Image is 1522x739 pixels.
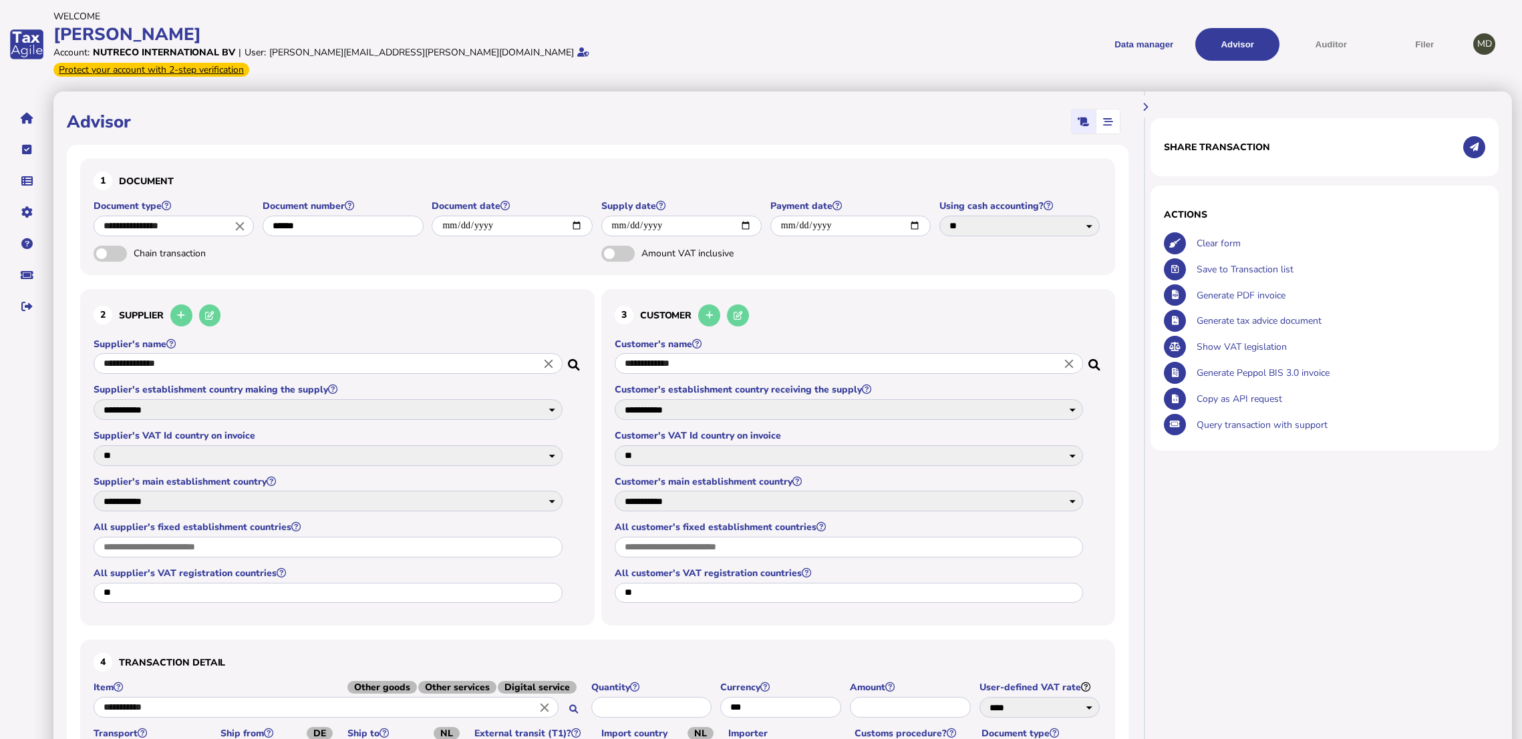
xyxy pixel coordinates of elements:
[13,230,41,258] button: Help pages
[1164,258,1186,280] button: Save transaction
[1193,230,1485,256] div: Clear form
[1193,386,1485,412] div: Copy as API request
[93,46,235,59] div: Nutreco International BV
[239,46,241,59] div: |
[1193,412,1485,438] div: Query transaction with support
[1062,356,1076,371] i: Close
[615,429,1086,442] label: Customer's VAT Id country on invoice
[94,200,256,212] label: Document type
[1164,284,1186,306] button: Generate pdf
[568,355,581,366] i: Search for a dummy seller
[591,681,714,694] label: Quantity
[347,681,417,694] span: Other goods
[13,292,41,320] button: Sign out
[94,383,565,396] label: Supplier's establishment country making the supply
[94,172,112,190] div: 1
[80,289,595,626] section: Define the seller
[94,172,1102,190] h3: Document
[698,304,720,326] button: Add a new customer to the database
[269,46,574,59] div: [PERSON_NAME][EMAIL_ADDRESS][PERSON_NAME][DOMAIN_NAME]
[1164,208,1485,221] h1: Actions
[94,475,565,488] label: Supplier's main establishment country
[720,681,843,694] label: Currency
[94,306,112,324] div: 2
[245,46,266,59] div: User:
[615,567,1086,579] label: All customer's VAT registration countries
[1193,360,1485,386] div: Generate Peppol BIS 3.0 invoice
[979,681,1102,694] label: User-defined VAT rate
[134,247,274,260] span: Chain transaction
[94,653,1102,672] h3: Transaction detail
[1463,136,1485,158] button: Share transaction
[13,261,41,289] button: Raise a support ticket
[94,653,112,672] div: 4
[94,200,256,246] app-field: Select a document type
[53,46,90,59] div: Account:
[67,110,131,134] h1: Advisor
[537,700,552,715] i: Close
[770,200,933,212] label: Payment date
[850,681,973,694] label: Amount
[1164,388,1186,410] button: Copy data as API request body to clipboard
[1193,308,1485,334] div: Generate tax advice document
[53,63,249,77] div: From Oct 1, 2025, 2-step verification will be required to login. Set it up now...
[13,198,41,226] button: Manage settings
[577,47,589,57] i: Email verified
[764,28,1467,61] menu: navigate products
[615,302,1102,328] h3: Customer
[1195,28,1279,61] button: Shows a dropdown of VAT Advisor options
[432,200,594,212] label: Document date
[498,681,577,694] span: Digital service
[53,10,757,23] div: Welcome
[13,136,41,164] button: Tasks
[53,23,757,46] div: [PERSON_NAME]
[94,302,581,328] h3: Supplier
[94,567,565,579] label: All supplier's VAT registration countries
[1102,28,1186,61] button: Shows a dropdown of Data manager options
[94,681,585,694] label: Item
[541,356,556,371] i: Close
[199,304,221,326] button: Edit selected supplier in the database
[1382,28,1467,61] button: Filer
[727,304,749,326] button: Edit selected customer in the database
[1193,282,1485,308] div: Generate PDF invoice
[263,200,425,212] label: Document number
[418,681,496,694] span: Other services
[13,104,41,132] button: Home
[615,475,1086,488] label: Customer's main establishment country
[615,383,1086,396] label: Customer's establishment country receiving the supply
[21,181,33,182] i: Data manager
[939,200,1102,212] label: Using cash accounting?
[641,247,782,260] span: Amount VAT inclusive
[233,218,247,233] i: Close
[615,338,1086,350] label: Customer's name
[1193,256,1485,282] div: Save to Transaction list
[94,521,565,533] label: All supplier's fixed establishment countries
[94,338,565,350] label: Supplier's name
[1096,109,1120,134] mat-button-toggle: Stepper view
[563,698,585,720] button: Search for an item by HS code or use natural language description
[1164,232,1186,254] button: Clear form data from invoice panel
[1164,414,1186,436] button: Query transaction with support
[1289,28,1373,61] button: Auditor
[1072,109,1096,134] mat-button-toggle: Classic scrolling page view
[1134,96,1157,118] button: Hide
[1088,355,1102,366] i: Search for a dummy customer
[1473,33,1495,55] div: Profile settings
[13,167,41,195] button: Data manager
[601,200,764,212] label: Supply date
[94,429,565,442] label: Supplier's VAT Id country on invoice
[615,521,1086,533] label: All customer's fixed establishment countries
[170,304,192,326] button: Add a new supplier to the database
[1164,310,1186,332] button: Generate tax advice document
[615,306,633,324] div: 3
[1164,141,1270,154] h1: Share transaction
[1164,336,1186,358] button: Show VAT legislation
[1193,334,1485,360] div: Show VAT legislation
